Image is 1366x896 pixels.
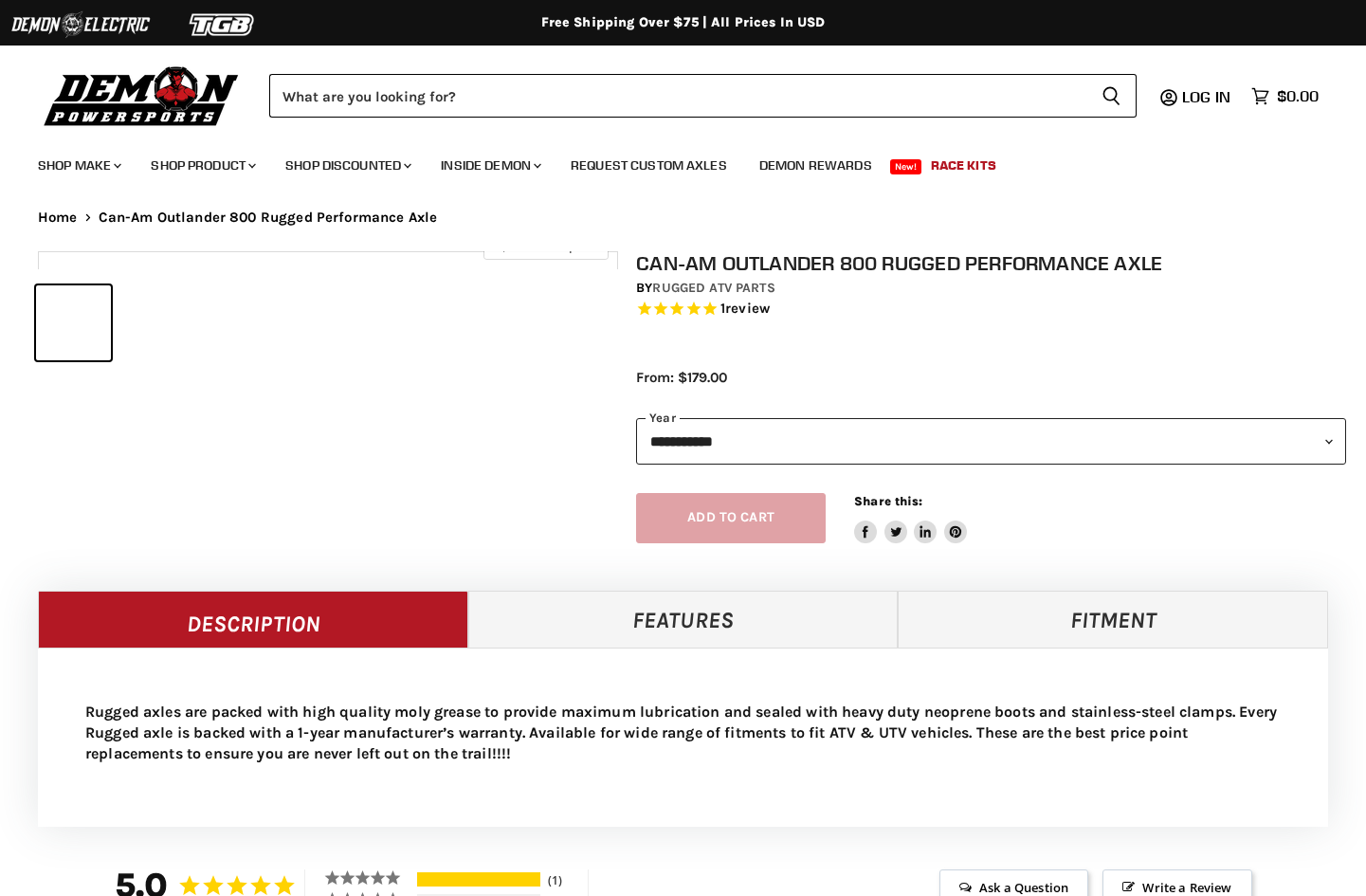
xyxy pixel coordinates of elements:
[24,138,1314,185] ul: Main menu
[427,146,553,185] a: Inside Demon
[890,159,922,174] span: New!
[556,146,741,185] a: Request Custom Axles
[468,591,899,648] a: Features
[1086,74,1137,118] button: Search
[1182,87,1230,106] span: Log in
[271,146,423,185] a: Shop Discounted
[417,872,540,887] div: 5-Star Ratings
[636,278,1346,299] div: by
[720,300,770,317] span: 1 reviews
[725,300,770,317] span: review
[99,210,438,226] span: Can-Am Outlander 800 Rugged Performance Axle
[38,62,246,129] img: Demon Powersports
[324,869,414,886] div: 5 ★
[117,285,191,360] button: IMAGE thumbnail
[493,239,598,253] span: Click to expand
[85,702,1281,764] p: Rugged axles are packed with high quality moly grease to provide maximum lubrication and sealed w...
[543,872,583,888] div: 1
[278,285,353,360] button: IMAGE thumbnail
[854,493,967,543] aside: Share this:
[1242,82,1328,110] a: $0.00
[197,285,272,360] button: IMAGE thumbnail
[36,285,111,360] button: IMAGE thumbnail
[745,146,886,185] a: Demon Rewards
[38,210,78,226] a: Home
[652,280,774,296] a: Rugged ATV Parts
[898,591,1328,648] a: Fitment
[38,591,468,648] a: Description
[854,494,922,508] span: Share this:
[417,872,540,887] div: 100%
[636,300,1346,320] span: Rated 5.0 out of 5 stars 1 reviews
[636,418,1346,465] select: year
[152,7,294,43] img: TGB Logo 2
[917,146,1011,185] a: Race Kits
[269,74,1137,118] form: Product
[1174,88,1242,105] a: Log in
[636,251,1346,275] h1: Can-Am Outlander 800 Rugged Performance Axle
[1277,87,1319,105] span: $0.00
[137,146,267,185] a: Shop Product
[636,369,727,386] span: From: $179.00
[269,74,1086,118] input: Search
[9,7,152,43] img: Demon Electric Logo 2
[24,146,133,185] a: Shop Make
